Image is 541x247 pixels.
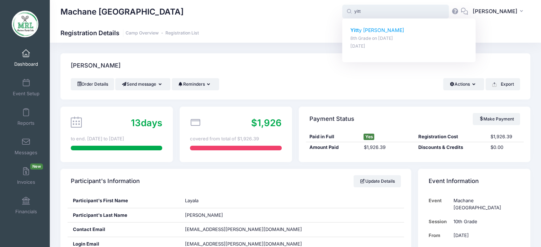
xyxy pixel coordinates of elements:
div: Participant's First Name [68,194,180,208]
div: Paid in Full [306,133,360,140]
span: Layala [185,198,198,203]
strong: Yitt [350,27,359,33]
p: y [PERSON_NAME] [350,27,468,34]
span: Financials [15,209,37,215]
div: Contact Email [68,222,180,237]
span: Messages [15,150,37,156]
a: Financials [9,193,43,218]
h1: Registration Details [60,29,199,37]
td: Event [429,194,450,215]
h4: [PERSON_NAME] [71,56,121,76]
td: From [429,229,450,242]
div: to end. [DATE] to [DATE] [71,135,162,143]
h1: Machane [GEOGRAPHIC_DATA] [60,4,184,20]
span: [EMAIL_ADDRESS][PERSON_NAME][DOMAIN_NAME] [185,226,302,232]
div: Discounts & Credits [415,144,487,151]
td: [DATE] [450,229,520,242]
span: Invoices [17,179,35,185]
button: Actions [443,78,484,90]
a: Order Details [71,78,114,90]
div: $1,926.39 [487,133,524,140]
td: Machane [GEOGRAPHIC_DATA] [450,194,520,215]
div: Registration Cost [415,133,487,140]
a: Make Payment [473,113,520,125]
button: Reminders [172,78,219,90]
div: covered from total of $1,926.39 [190,135,281,143]
a: Camp Overview [126,31,159,36]
td: 10th Grade [450,215,520,229]
span: Event Setup [13,91,39,97]
a: Dashboard [9,45,43,70]
img: Machane Racket Lake [12,11,38,37]
td: Session [429,215,450,229]
p: 8th Grade on [DATE] [350,35,468,42]
a: Messages [9,134,43,159]
button: Export [486,78,520,90]
div: $1,926.39 [360,144,415,151]
a: Registration List [165,31,199,36]
a: Update Details [354,175,401,187]
a: InvoicesNew [9,163,43,188]
button: [PERSON_NAME] [468,4,530,20]
span: [PERSON_NAME] [185,212,223,218]
a: Reports [9,104,43,129]
button: Send message [115,78,170,90]
input: Search by First Name, Last Name, or Email... [342,5,449,19]
div: $0.00 [487,144,524,151]
span: [PERSON_NAME] [473,7,518,15]
span: $1,926 [251,117,282,128]
span: Dashboard [14,61,38,67]
h4: Event Information [429,171,479,192]
span: Yes [364,134,374,140]
a: Event Setup [9,75,43,100]
span: 13 [131,117,141,128]
p: [DATE] [350,43,468,50]
span: New [30,163,43,170]
span: Reports [17,120,35,126]
div: Participant's Last Name [68,208,180,222]
h4: Participant's Information [71,171,140,192]
div: days [131,116,162,130]
h4: Payment Status [309,109,354,129]
div: Amount Paid [306,144,360,151]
